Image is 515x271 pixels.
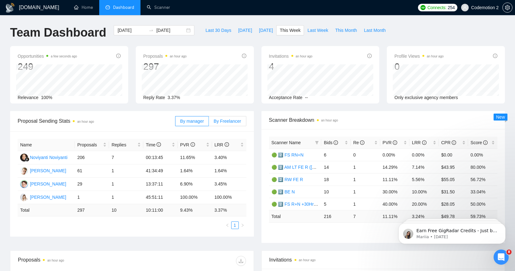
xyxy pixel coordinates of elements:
span: LRR [412,140,426,145]
th: Proposals [75,139,109,151]
time: an hour ago [170,55,186,58]
button: This Week [276,25,304,35]
span: info-circle [493,54,497,58]
td: 40.00% [380,198,409,210]
span: 3.37% [168,95,180,100]
span: info-circle [242,54,246,58]
td: 50.00% [468,198,497,210]
li: Next Page [239,221,246,229]
td: 3.37 % [212,204,246,216]
span: Last Week [307,27,328,34]
a: NNNoviyanti Noviyanti [20,155,67,160]
td: 11.11% [380,173,409,186]
a: homeHome [74,5,93,10]
button: right [239,221,246,229]
span: Invitations [269,256,497,264]
button: setting [502,3,512,13]
span: 8 [506,250,512,255]
span: Bids [324,140,338,145]
td: 1 [109,178,143,191]
button: [DATE] [235,25,255,35]
span: By manager [180,119,204,124]
td: 206 [75,151,109,164]
td: 1 [351,173,380,186]
a: searchScanner [147,5,170,10]
span: Invitations [269,52,312,60]
td: 18 [321,173,351,186]
td: 1 [351,161,380,173]
span: Last Month [364,27,386,34]
td: 11.11 % [380,210,409,222]
li: Previous Page [224,221,231,229]
img: DK [20,193,28,201]
td: 80.00% [468,161,497,173]
span: info-circle [452,140,456,145]
td: 5.56% [409,173,439,186]
td: 14.29% [380,161,409,173]
div: [PERSON_NAME] [30,194,66,201]
input: End date [156,27,185,34]
td: 6 [321,149,351,161]
div: 249 [18,61,77,73]
td: 45:51:11 [143,191,178,204]
span: Proposals [77,141,102,148]
a: 1 [232,222,238,229]
button: left [224,221,231,229]
span: info-circle [360,140,364,145]
span: info-circle [367,54,372,58]
img: AP [20,180,28,188]
td: 14 [321,161,351,173]
div: 0 [394,61,443,73]
span: 100% [41,95,52,100]
td: 1 [351,198,380,210]
td: 297 [75,204,109,216]
img: DB [20,167,28,175]
iframe: Intercom notifications message [389,210,515,254]
span: Replies [112,141,136,148]
a: 🟢 2️⃣ FS RN+N [272,152,304,157]
button: [DATE] [255,25,276,35]
span: Proposal Sending Stats [18,117,175,125]
input: Start date [117,27,146,34]
time: an hour ago [77,120,94,123]
td: 1 [75,191,109,204]
span: Proposals [143,52,187,60]
span: setting [503,5,512,10]
span: Scanner Name [272,140,301,145]
th: Replies [109,139,143,151]
span: [DATE] [259,27,273,34]
span: info-circle [422,140,426,145]
span: Score [471,140,488,145]
span: left [226,223,229,227]
span: LRR [215,142,229,147]
td: 33.04% [468,186,497,198]
span: -- [305,95,308,100]
span: PVR [180,142,195,147]
time: an hour ago [321,119,338,122]
td: Total [269,210,322,222]
td: 11.65% [178,151,212,164]
td: 41:34:49 [143,164,178,178]
span: Re [353,140,364,145]
span: Opportunities [18,52,77,60]
button: Last Week [304,25,332,35]
span: info-circle [116,54,121,58]
th: Name [18,139,75,151]
button: download [236,256,246,266]
button: This Month [332,25,360,35]
span: download [236,258,246,263]
span: info-circle [483,140,488,145]
td: 0.00% [380,149,409,161]
img: upwork-logo.png [421,5,426,10]
a: AP[PERSON_NAME] [20,181,66,186]
td: 0.00% [409,149,439,161]
td: $55.05 [439,173,468,186]
a: DB[PERSON_NAME] [20,168,66,173]
time: an hour ago [427,55,443,58]
div: Noviyanti Noviyanti [30,154,67,161]
span: 254 [448,4,455,11]
img: NN [20,154,28,162]
span: This Week [280,27,300,34]
td: $43.95 [439,161,468,173]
